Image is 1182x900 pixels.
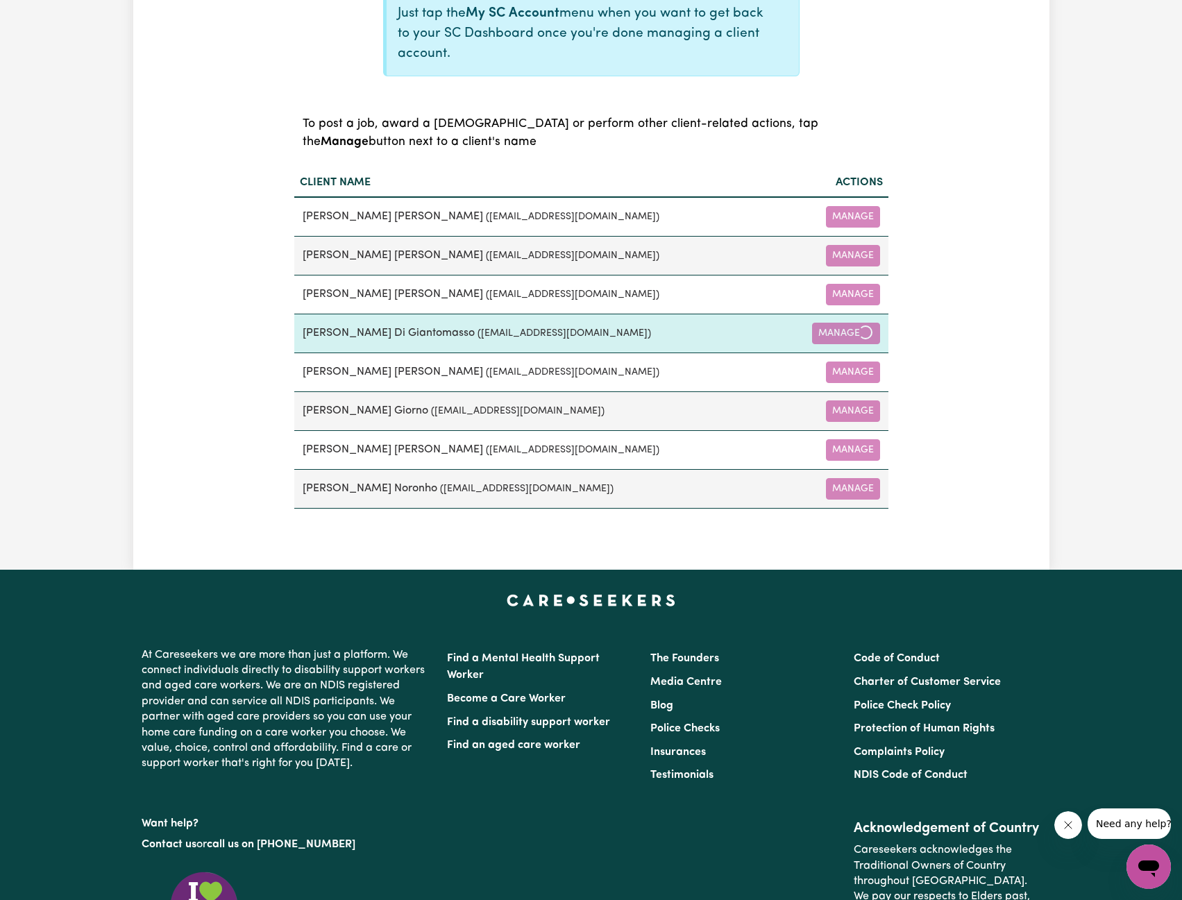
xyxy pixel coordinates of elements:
[207,839,355,850] a: call us on [PHONE_NUMBER]
[650,723,720,734] a: Police Checks
[294,314,779,353] td: [PERSON_NAME] Di Giantomasso
[650,700,673,711] a: Blog
[854,653,940,664] a: Code of Conduct
[650,747,706,758] a: Insurances
[854,723,995,734] a: Protection of Human Rights
[8,10,84,21] span: Need any help?
[1088,808,1171,839] iframe: Message from company
[486,289,659,300] small: ( [EMAIL_ADDRESS][DOMAIN_NAME] )
[778,169,888,197] th: Actions
[854,770,968,781] a: NDIS Code of Conduct
[431,406,605,416] small: ( [EMAIL_ADDRESS][DOMAIN_NAME] )
[294,353,779,391] td: [PERSON_NAME] [PERSON_NAME]
[854,747,945,758] a: Complaints Policy
[294,99,888,169] caption: To post a job, award a [DEMOGRAPHIC_DATA] or perform other client-related actions, tap the button...
[294,391,779,430] td: [PERSON_NAME] Giorno
[486,367,659,377] small: ( [EMAIL_ADDRESS][DOMAIN_NAME] )
[854,677,1001,688] a: Charter of Customer Service
[294,275,779,314] td: [PERSON_NAME] [PERSON_NAME]
[486,445,659,455] small: ( [EMAIL_ADDRESS][DOMAIN_NAME] )
[466,7,559,20] b: My SC Account
[447,717,610,728] a: Find a disability support worker
[854,700,951,711] a: Police Check Policy
[507,595,675,606] a: Careseekers home page
[440,484,614,494] small: ( [EMAIL_ADDRESS][DOMAIN_NAME] )
[1126,844,1171,889] iframe: Button to launch messaging window
[142,839,196,850] a: Contact us
[398,4,766,64] p: Just tap the menu when you want to get back to your SC Dashboard once you're done managing a clie...
[447,740,580,751] a: Find an aged care worker
[321,136,369,148] b: Manage
[478,328,651,339] small: ( [EMAIL_ADDRESS][DOMAIN_NAME] )
[142,831,430,858] p: or
[650,770,714,781] a: Testimonials
[650,677,722,688] a: Media Centre
[447,653,600,681] a: Find a Mental Health Support Worker
[294,469,779,508] td: [PERSON_NAME] Noronho
[142,810,430,831] p: Want help?
[854,820,1040,837] h2: Acknowledgement of Country
[142,642,430,777] p: At Careseekers we are more than just a platform. We connect individuals directly to disability su...
[486,212,659,222] small: ( [EMAIL_ADDRESS][DOMAIN_NAME] )
[294,430,779,469] td: [PERSON_NAME] [PERSON_NAME]
[447,693,566,704] a: Become a Care Worker
[1054,811,1082,839] iframe: Close message
[294,197,779,237] td: [PERSON_NAME] [PERSON_NAME]
[486,251,659,261] small: ( [EMAIL_ADDRESS][DOMAIN_NAME] )
[650,653,719,664] a: The Founders
[294,236,779,275] td: [PERSON_NAME] [PERSON_NAME]
[294,169,779,197] th: Client name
